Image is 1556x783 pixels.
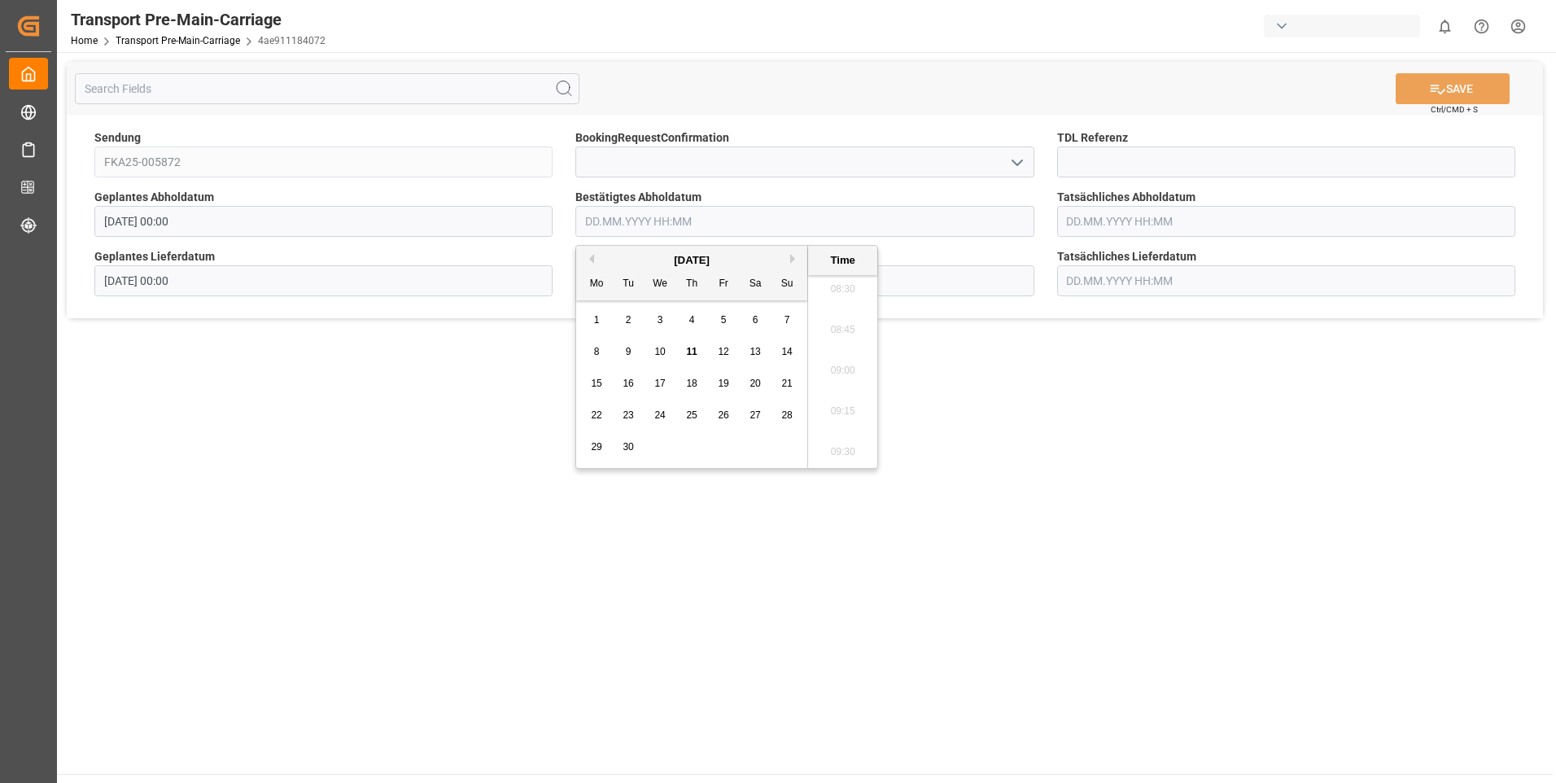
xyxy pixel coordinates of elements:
[94,248,215,265] span: Geplantes Lieferdatum
[714,274,734,295] div: Fr
[1057,248,1196,265] span: Tatsächliches Lieferdatum
[1003,150,1028,175] button: open menu
[587,374,607,394] div: Choose Monday, September 15th, 2025
[750,409,760,421] span: 27
[1057,206,1515,237] input: DD.MM.YYYY HH:MM
[750,378,760,389] span: 20
[618,274,639,295] div: Tu
[1057,129,1128,147] span: TDL Referenz
[650,374,671,394] div: Choose Wednesday, September 17th, 2025
[94,189,214,206] span: Geplantes Abholdatum
[790,254,800,264] button: Next Month
[745,374,766,394] div: Choose Saturday, September 20th, 2025
[686,378,697,389] span: 18
[618,342,639,362] div: Choose Tuesday, September 9th, 2025
[591,409,601,421] span: 22
[576,252,807,269] div: [DATE]
[718,409,728,421] span: 26
[623,409,633,421] span: 23
[714,405,734,426] div: Choose Friday, September 26th, 2025
[587,274,607,295] div: Mo
[714,374,734,394] div: Choose Friday, September 19th, 2025
[785,314,790,326] span: 7
[587,437,607,457] div: Choose Monday, September 29th, 2025
[618,437,639,457] div: Choose Tuesday, September 30th, 2025
[575,129,729,147] span: BookingRequestConfirmation
[777,310,798,330] div: Choose Sunday, September 7th, 2025
[781,346,792,357] span: 14
[714,342,734,362] div: Choose Friday, September 12th, 2025
[587,310,607,330] div: Choose Monday, September 1st, 2025
[71,7,326,32] div: Transport Pre-Main-Carriage
[658,314,663,326] span: 3
[591,441,601,453] span: 29
[71,35,98,46] a: Home
[654,378,665,389] span: 17
[626,346,632,357] span: 9
[575,189,702,206] span: Bestätigtes Abholdatum
[584,254,594,264] button: Previous Month
[753,314,758,326] span: 6
[682,405,702,426] div: Choose Thursday, September 25th, 2025
[654,409,665,421] span: 24
[686,346,697,357] span: 11
[1463,8,1500,45] button: Help Center
[745,342,766,362] div: Choose Saturday, September 13th, 2025
[1057,265,1515,296] input: DD.MM.YYYY HH:MM
[650,310,671,330] div: Choose Wednesday, September 3rd, 2025
[745,310,766,330] div: Choose Saturday, September 6th, 2025
[94,129,141,147] span: Sendung
[721,314,727,326] span: 5
[575,206,1034,237] input: DD.MM.YYYY HH:MM
[618,405,639,426] div: Choose Tuesday, September 23rd, 2025
[682,274,702,295] div: Th
[594,346,600,357] span: 8
[682,342,702,362] div: Choose Thursday, September 11th, 2025
[714,310,734,330] div: Choose Friday, September 5th, 2025
[618,374,639,394] div: Choose Tuesday, September 16th, 2025
[1427,8,1463,45] button: show 0 new notifications
[650,405,671,426] div: Choose Wednesday, September 24th, 2025
[781,409,792,421] span: 28
[618,310,639,330] div: Choose Tuesday, September 2nd, 2025
[812,252,873,269] div: Time
[116,35,240,46] a: Transport Pre-Main-Carriage
[682,374,702,394] div: Choose Thursday, September 18th, 2025
[94,265,553,296] input: DD.MM.YYYY HH:MM
[745,274,766,295] div: Sa
[75,73,579,104] input: Search Fields
[718,378,728,389] span: 19
[750,346,760,357] span: 13
[686,409,697,421] span: 25
[626,314,632,326] span: 2
[718,346,728,357] span: 12
[777,274,798,295] div: Su
[781,378,792,389] span: 21
[654,346,665,357] span: 10
[587,342,607,362] div: Choose Monday, September 8th, 2025
[1396,73,1510,104] button: SAVE
[587,405,607,426] div: Choose Monday, September 22nd, 2025
[623,441,633,453] span: 30
[777,405,798,426] div: Choose Sunday, September 28th, 2025
[650,274,671,295] div: We
[650,342,671,362] div: Choose Wednesday, September 10th, 2025
[591,378,601,389] span: 15
[777,342,798,362] div: Choose Sunday, September 14th, 2025
[594,314,600,326] span: 1
[623,378,633,389] span: 16
[1057,189,1195,206] span: Tatsächliches Abholdatum
[1431,103,1478,116] span: Ctrl/CMD + S
[581,304,803,463] div: month 2025-09
[745,405,766,426] div: Choose Saturday, September 27th, 2025
[94,206,553,237] input: DD.MM.YYYY HH:MM
[777,374,798,394] div: Choose Sunday, September 21st, 2025
[682,310,702,330] div: Choose Thursday, September 4th, 2025
[689,314,695,326] span: 4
